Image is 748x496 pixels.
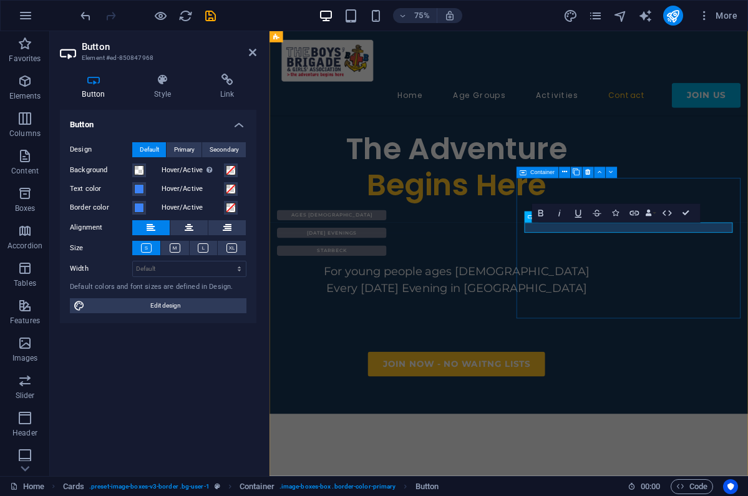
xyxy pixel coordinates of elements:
[12,428,37,438] p: Header
[15,203,36,213] p: Boxes
[9,91,41,101] p: Elements
[628,479,661,494] h6: Session time
[70,282,246,293] div: Default colors and font sizes are defined in Design.
[132,74,198,100] h4: Style
[613,9,628,23] i: Navigator
[132,142,166,157] button: Default
[693,6,742,26] button: More
[569,204,587,223] button: Underline (⌘U)
[63,479,84,494] span: Click to select. Double-click to edit
[153,8,168,23] button: Click here to leave preview mode and continue editing
[70,220,132,235] label: Alignment
[625,204,643,223] button: Link
[167,142,202,157] button: Primary
[698,9,737,22] span: More
[11,166,39,176] p: Content
[7,241,42,251] p: Accordion
[658,204,676,223] button: HTML
[563,9,578,23] i: Design (Ctrl+Alt+Y)
[676,479,707,494] span: Code
[70,182,132,197] label: Text color
[82,41,256,52] h2: Button
[9,129,41,139] p: Columns
[89,479,210,494] span: . preset-image-boxes-v3-border .bg-user-1
[723,479,738,494] button: Usercentrics
[215,483,220,490] i: This element is a customizable preset
[677,204,695,223] button: Confirm (⌘+⏎)
[140,142,159,157] span: Default
[63,479,439,494] nav: breadcrumb
[10,316,40,326] p: Features
[89,298,243,313] span: Edit design
[671,479,713,494] button: Code
[174,142,195,157] span: Primary
[202,142,246,157] button: Secondary
[550,204,568,223] button: Italic (⌘I)
[14,278,36,288] p: Tables
[82,52,231,64] h3: Element #ed-850847968
[162,163,224,178] label: Hover/Active
[9,54,41,64] p: Favorites
[649,482,651,491] span: :
[162,200,224,215] label: Hover/Active
[393,8,437,23] button: 75%
[663,6,683,26] button: publish
[178,9,193,23] i: Reload page
[240,479,274,494] span: Click to select. Double-click to edit
[415,479,439,494] span: Click to select. Double-click to edit
[666,9,680,23] i: Publish
[613,8,628,23] button: navigator
[70,298,246,313] button: Edit design
[70,142,132,157] label: Design
[641,479,660,494] span: 00 00
[638,8,653,23] button: text_generator
[279,479,396,494] span: . image-boxes-box .border-color-primary
[79,9,93,23] i: Undo: Change button (Ctrl+Z)
[210,142,239,157] span: Secondary
[588,8,603,23] button: pages
[198,74,256,100] h4: Link
[178,8,193,23] button: reload
[70,265,132,272] label: Width
[70,200,132,215] label: Border color
[70,163,132,178] label: Background
[162,182,224,197] label: Hover/Active
[78,8,93,23] button: undo
[60,110,256,132] h4: Button
[412,8,432,23] h6: 75%
[588,204,606,223] button: Strikethrough
[644,204,657,223] button: Data Bindings
[10,479,44,494] a: Click to cancel selection. Double-click to open Pages
[588,9,603,23] i: Pages (Ctrl+Alt+S)
[12,353,38,363] p: Images
[60,74,132,100] h4: Button
[203,9,218,23] i: Save (Ctrl+S)
[16,391,35,401] p: Slider
[530,170,555,175] span: Container
[444,10,455,21] i: On resize automatically adjust zoom level to fit chosen device.
[563,8,578,23] button: design
[606,204,624,223] button: Icons
[70,241,132,256] label: Size
[638,9,653,23] i: AI Writer
[203,8,218,23] button: save
[532,204,550,223] button: Bold (⌘B)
